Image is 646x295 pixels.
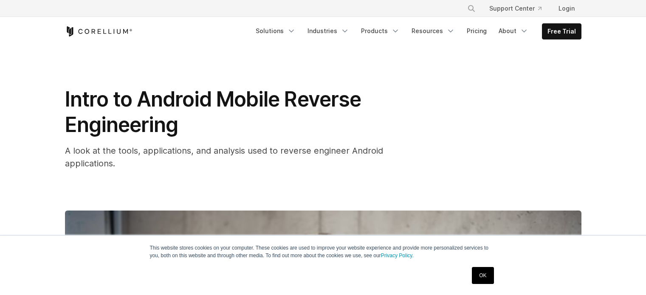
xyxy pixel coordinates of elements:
a: Login [552,1,581,16]
a: Corellium Home [65,26,133,37]
span: Intro to Android Mobile Reverse Engineering [65,87,361,137]
a: Products [356,23,405,39]
a: Solutions [251,23,301,39]
button: Search [464,1,479,16]
a: Privacy Policy. [381,253,414,258]
a: Pricing [462,23,492,39]
div: Navigation Menu [457,1,581,16]
a: OK [472,267,494,284]
a: Industries [302,23,354,39]
a: Free Trial [542,24,581,39]
div: Navigation Menu [251,23,581,39]
a: About [494,23,533,39]
a: Resources [406,23,460,39]
a: Support Center [482,1,548,16]
span: A look at the tools, applications, and analysis used to reverse engineer Android applications. [65,146,383,169]
p: This website stores cookies on your computer. These cookies are used to improve your website expe... [150,244,496,259]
